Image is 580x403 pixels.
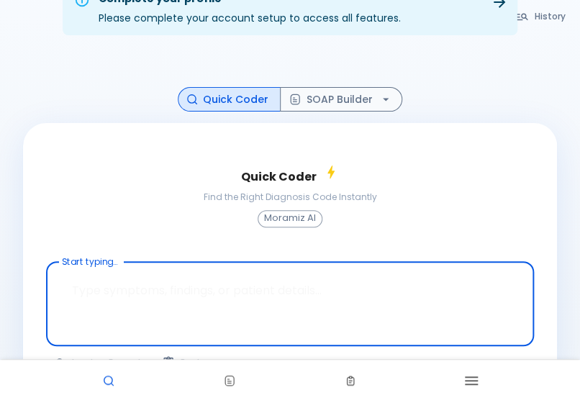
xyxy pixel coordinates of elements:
[155,352,215,373] button: Paste from clipboard
[204,190,377,204] span: Find the Right Diagnosis Code Instantly
[280,87,402,112] button: SOAP Builder
[178,87,281,112] button: Quick Coder
[46,352,155,373] button: Load a random example
[509,6,574,27] button: History
[241,163,340,184] h4: Quick Coder
[258,213,322,224] span: Moramiz AI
